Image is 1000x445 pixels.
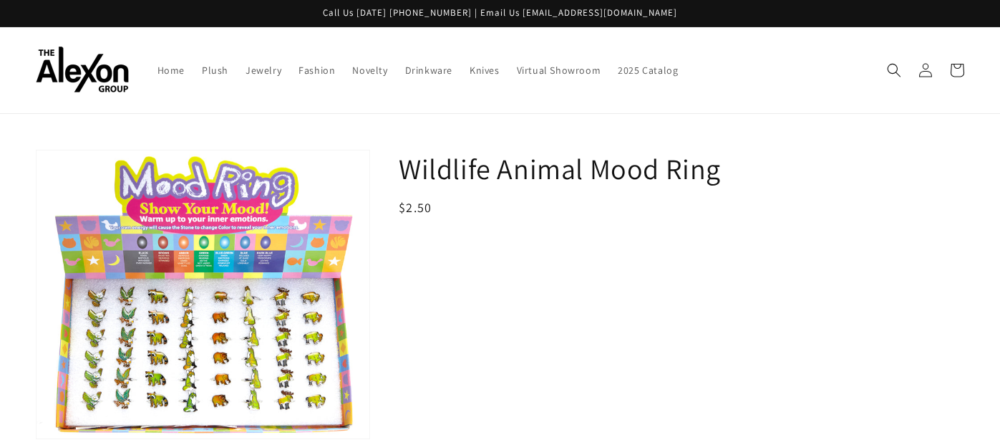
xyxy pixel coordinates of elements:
[405,64,452,77] span: Drinkware
[298,64,335,77] span: Fashion
[246,64,281,77] span: Jewelry
[352,64,387,77] span: Novelty
[344,55,396,85] a: Novelty
[237,55,290,85] a: Jewelry
[508,55,610,85] a: Virtual Showroom
[290,55,344,85] a: Fashion
[461,55,508,85] a: Knives
[470,64,500,77] span: Knives
[202,64,228,77] span: Plush
[193,55,237,85] a: Plush
[517,64,601,77] span: Virtual Showroom
[399,199,432,216] span: $2.50
[878,54,910,86] summary: Search
[149,55,193,85] a: Home
[609,55,686,85] a: 2025 Catalog
[618,64,678,77] span: 2025 Catalog
[399,150,964,187] h1: Wildlife Animal Mood Ring
[36,47,129,93] img: The Alexon Group
[397,55,461,85] a: Drinkware
[157,64,185,77] span: Home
